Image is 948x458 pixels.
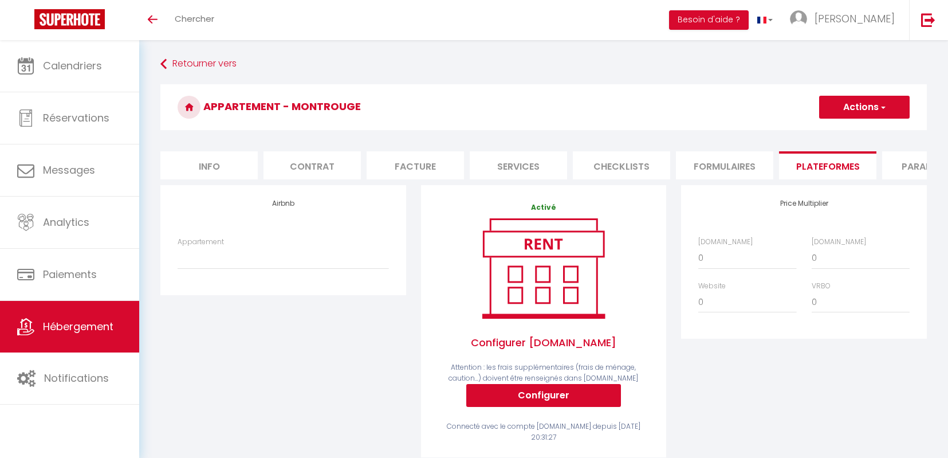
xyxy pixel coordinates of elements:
span: Notifications [44,371,109,385]
img: rent.png [470,213,616,323]
button: Actions [819,96,910,119]
li: Info [160,151,258,179]
span: Attention : les frais supplémentaires (frais de ménage, caution...) doivent être renseignés dans ... [449,362,638,383]
li: Plateformes [779,151,876,179]
span: Hébergement [43,319,113,334]
span: Chercher [175,13,214,25]
label: [DOMAIN_NAME] [698,237,753,248]
li: Checklists [573,151,670,179]
h4: Airbnb [178,199,388,208]
h4: Price Multiplier [698,199,909,208]
li: Services [470,151,567,179]
li: Formulaires [676,151,773,179]
span: Analytics [43,215,89,229]
label: Website [698,281,726,292]
span: Configurer [DOMAIN_NAME] [438,323,649,362]
label: [DOMAIN_NAME] [812,237,866,248]
img: ... [790,10,807,28]
span: Messages [43,163,95,177]
span: Calendriers [43,58,102,73]
button: Besoin d'aide ? [669,10,749,30]
a: Retourner vers [160,54,927,75]
div: Connecté avec le compte [DOMAIN_NAME] depuis [DATE] 20:31:27 [438,421,649,443]
label: Appartement [178,237,224,248]
h3: Appartement - Montrouge [160,84,927,130]
p: Activé [438,202,649,213]
label: VRBO [812,281,831,292]
span: [PERSON_NAME] [815,11,895,26]
button: Configurer [466,384,621,407]
img: Super Booking [34,9,105,29]
img: logout [921,13,935,27]
li: Facture [367,151,464,179]
span: Paiements [43,267,97,281]
li: Contrat [263,151,361,179]
span: Réservations [43,111,109,125]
